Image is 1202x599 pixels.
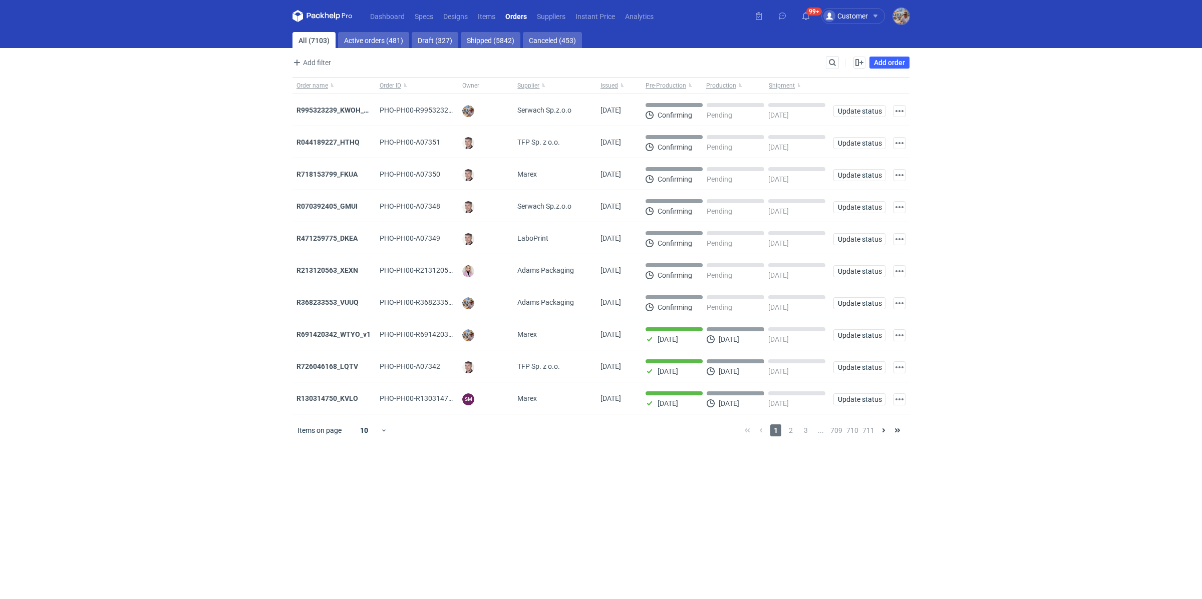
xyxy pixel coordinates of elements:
[380,298,478,306] span: PHO-PH00-R368233553_VUUQ
[600,362,621,370] span: 08/10/2025
[513,78,596,94] button: Supplier
[707,207,732,215] p: Pending
[768,335,789,343] p: [DATE]
[838,332,881,339] span: Update status
[296,266,358,274] strong: R213120563_XEXN
[642,78,704,94] button: Pre-Production
[707,239,732,247] p: Pending
[600,170,621,178] span: 09/10/2025
[707,143,732,151] p: Pending
[296,362,358,370] a: R726046168_LQTV
[296,330,371,338] a: R691420342_WTYO_v1
[833,105,885,117] button: Update status
[893,265,906,277] button: Actions
[461,32,520,48] a: Shipped (5842)
[846,424,858,436] span: 710
[833,265,885,277] button: Update status
[833,233,885,245] button: Update status
[380,202,440,210] span: PHO-PH00-A07348
[462,265,474,277] img: Klaudia Wiśniewska
[838,364,881,371] span: Update status
[296,138,360,146] strong: R044189227_HTHQ
[412,32,458,48] a: Draft (327)
[620,10,659,22] a: Analytics
[600,106,621,114] span: 09/10/2025
[600,394,621,402] span: 08/10/2025
[380,330,490,338] span: PHO-PH00-R691420342_WTYO_V1
[290,57,332,69] button: Add filter
[296,394,358,402] a: R130314750_KVLO
[517,329,537,339] span: Marex
[570,10,620,22] a: Instant Price
[296,170,358,178] a: R718153799_FKUA
[862,424,874,436] span: 711
[517,201,571,211] span: Serwach Sp.z.o.o
[823,10,868,22] div: Customer
[833,297,885,309] button: Update status
[473,10,500,22] a: Items
[893,8,910,25] img: Michał Palasek
[600,266,621,274] span: 09/10/2025
[380,170,440,178] span: PHO-PH00-A07350
[600,330,621,338] span: 08/10/2025
[768,207,789,215] p: [DATE]
[821,8,893,24] button: Customer
[297,425,342,435] span: Items on page
[517,297,574,307] span: Adams Packaging
[838,236,881,243] span: Update status
[517,233,548,243] span: LaboPrint
[768,239,789,247] p: [DATE]
[768,175,789,183] p: [DATE]
[658,303,692,311] p: Confirming
[296,82,328,90] span: Order name
[833,361,885,373] button: Update status
[462,82,479,90] span: Owner
[296,202,358,210] a: R070392405_GMUI
[893,297,906,309] button: Actions
[513,254,596,286] div: Adams Packaging
[296,298,359,306] strong: R368233553_VUUQ
[768,271,789,279] p: [DATE]
[380,82,401,90] span: Order ID
[833,169,885,181] button: Update status
[719,335,739,343] p: [DATE]
[658,175,692,183] p: Confirming
[719,367,739,375] p: [DATE]
[517,169,537,179] span: Marex
[767,78,829,94] button: Shipment
[513,350,596,382] div: TFP Sp. z o.o.
[893,201,906,213] button: Actions
[893,329,906,341] button: Actions
[838,108,881,115] span: Update status
[513,94,596,126] div: Serwach Sp.z.o.o
[517,137,560,147] span: TFP Sp. z o.o.
[838,172,881,179] span: Update status
[600,202,621,210] span: 09/10/2025
[838,300,881,307] span: Update status
[704,78,767,94] button: Production
[768,143,789,151] p: [DATE]
[658,335,678,343] p: [DATE]
[600,298,621,306] span: 08/10/2025
[893,169,906,181] button: Actions
[768,111,789,119] p: [DATE]
[462,233,474,245] img: Maciej Sikora
[462,361,474,373] img: Maciej Sikora
[869,57,910,69] a: Add order
[838,204,881,211] span: Update status
[410,10,438,22] a: Specs
[462,329,474,341] img: Michał Palasek
[513,158,596,190] div: Marex
[517,361,560,371] span: TFP Sp. z o.o.
[296,106,399,114] a: R995323239_KWOH_EIKL_BXED
[830,424,842,436] span: 709
[600,82,618,90] span: Issued
[658,367,678,375] p: [DATE]
[658,111,692,119] p: Confirming
[532,10,570,22] a: Suppliers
